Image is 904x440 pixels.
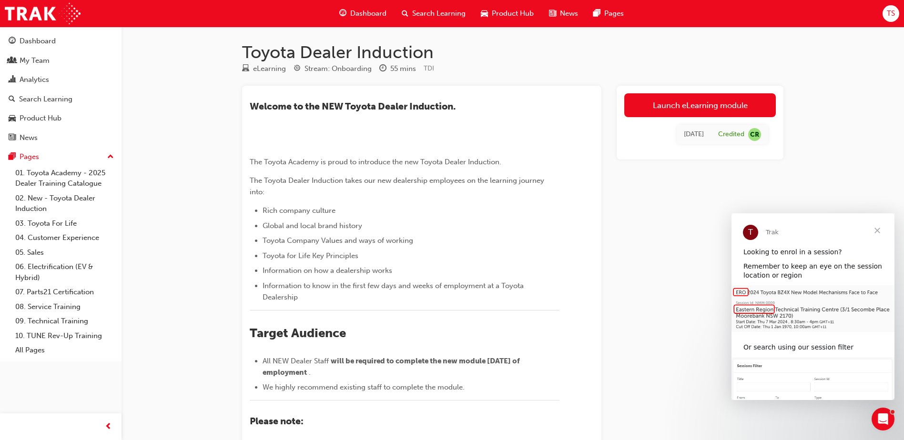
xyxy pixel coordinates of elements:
[9,57,16,65] span: people-icon
[11,216,118,231] a: 03. Toyota For Life
[9,134,16,142] span: news-icon
[250,101,456,112] span: ​Welcome to the NEW Toyota Dealer Induction.
[11,245,118,260] a: 05. Sales
[9,37,16,46] span: guage-icon
[11,230,118,245] a: 04. Customer Experience
[339,8,346,20] span: guage-icon
[105,421,112,433] span: prev-icon
[263,251,358,260] span: Toyota for Life Key Principles
[332,4,394,23] a: guage-iconDashboard
[263,266,392,275] span: Information on how a dealership works
[20,151,39,162] div: Pages
[4,90,118,108] a: Search Learning
[549,8,556,20] span: news-icon
[586,4,631,23] a: pages-iconPages
[4,71,118,89] a: Analytics
[20,36,56,47] div: Dashboard
[9,153,16,161] span: pages-icon
[481,8,488,20] span: car-icon
[887,8,895,19] span: TS
[492,8,534,19] span: Product Hub
[250,158,501,166] span: The Toyota Academy is proud to introduce the new Toyota Dealer Induction.
[593,8,600,20] span: pages-icon
[390,63,416,74] div: 55 mins
[20,132,38,143] div: News
[20,74,49,85] div: Analytics
[250,326,346,340] span: Target Audience
[9,76,16,84] span: chart-icon
[424,64,434,72] span: Learning resource code
[872,408,894,430] iframe: Intercom live chat
[263,206,335,215] span: Rich company culture
[4,148,118,166] button: Pages
[718,130,744,139] div: Credited
[624,93,776,117] a: Launch eLearning module
[350,8,386,19] span: Dashboard
[250,176,546,196] span: The Toyota Dealer Induction takes our new dealership employees on the learning journey into:
[11,314,118,329] a: 09. Technical Training
[604,8,624,19] span: Pages
[263,383,465,391] span: We highly recommend existing staff to complete the module.
[263,221,362,230] span: Global and local brand history
[748,128,761,141] span: null-icon
[731,213,894,400] iframe: Intercom live chat message
[684,129,704,140] div: Tue Mar 25 2025 22:30:00 GMT+1030 (Australian Central Daylight Time)
[541,4,586,23] a: news-iconNews
[19,94,72,105] div: Search Learning
[394,4,473,23] a: search-iconSearch Learning
[253,63,286,74] div: eLearning
[4,52,118,70] a: My Team
[20,113,61,124] div: Product Hub
[250,416,304,427] span: Please note:
[4,129,118,147] a: News
[263,236,413,245] span: Toyota Company Values and ways of working
[11,300,118,314] a: 08. Service Training
[9,95,15,104] span: search-icon
[309,368,311,377] span: .
[11,343,118,358] a: All Pages
[9,114,16,123] span: car-icon
[4,30,118,148] button: DashboardMy TeamAnalyticsSearch LearningProduct HubNews
[379,63,416,75] div: Duration
[20,55,50,66] div: My Team
[242,42,783,63] h1: Toyota Dealer Induction
[560,8,578,19] span: News
[263,357,329,365] span: All NEW Dealer Staff
[305,63,372,74] div: Stream: Onboarding
[11,285,118,300] a: 07. Parts21 Certification
[294,63,372,75] div: Stream
[473,4,541,23] a: car-iconProduct Hub
[294,65,301,73] span: target-icon
[11,166,118,191] a: 01. Toyota Academy - 2025 Dealer Training Catalogue
[11,329,118,343] a: 10. TUNE Rev-Up Training
[11,260,118,285] a: 06. Electrification (EV & Hybrid)
[242,63,286,75] div: Type
[4,32,118,50] a: Dashboard
[4,110,118,127] a: Product Hub
[11,191,118,216] a: 02. New - Toyota Dealer Induction
[107,151,114,163] span: up-icon
[242,65,249,73] span: learningResourceType_ELEARNING-icon
[5,3,81,24] img: Trak
[412,8,466,19] span: Search Learning
[402,8,408,20] span: search-icon
[263,281,526,301] span: Information to know in the first few days and weeks of employment at a Toyota Dealership
[883,5,899,22] button: TS
[379,65,386,73] span: clock-icon
[263,357,521,377] span: will be required to complete the new module [DATE] of employment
